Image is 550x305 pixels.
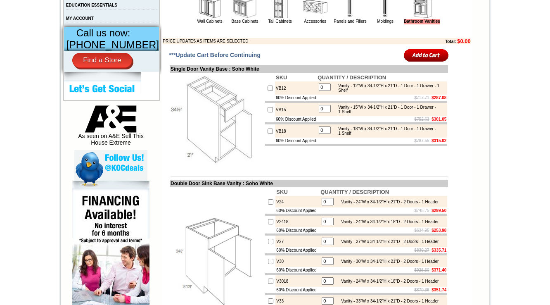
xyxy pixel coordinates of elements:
td: 60% Discount Applied [275,267,320,273]
b: Total: [445,39,456,44]
td: VB12 [275,81,317,95]
td: V27 [275,236,320,247]
b: $301.05 [431,117,446,122]
td: 60% Discount Applied [275,95,317,101]
div: Vanity - 27"W x 34-1/2"H x 21"D - 2 Doors - 1 Header [337,239,439,244]
div: Vanity - 30"W x 34-1/2"H x 21"D - 2 Doors - 1 Header [337,259,439,264]
b: $371.40 [431,268,446,272]
b: $351.74 [431,288,446,292]
div: Vanity - 33"W x 34-1/2"H x 21"D - 2 Doors - 1 Header [337,299,439,303]
b: $315.02 [431,138,446,143]
td: 60% Discount Applied [275,227,320,234]
b: $299.50 [431,208,446,213]
s: $787.55 [415,138,429,143]
td: 60% Discount Applied [275,247,320,253]
div: Vanity - 12"W x 34-1/2"H x 21"D - 1 Door - 1 Drawer - 1 Shelf [334,83,445,93]
b: SKU [276,189,287,195]
a: Bathroom Vanities [404,19,440,24]
td: Baycreek Gray [97,38,118,46]
td: [PERSON_NAME] Yellow Walnut [45,38,70,47]
td: V30 [275,255,320,267]
b: $287.08 [431,95,446,100]
span: Call us now: [76,27,130,38]
a: Tall Cabinets [268,19,292,24]
a: Accessories [304,19,326,24]
a: Base Cabinets [232,19,258,24]
img: spacer.gif [70,23,71,24]
s: $879.36 [415,288,429,292]
td: PRICE UPDATES AS ITEMS ARE SELECTED [163,38,400,44]
s: $634.95 [415,228,429,233]
a: EDUCATION ESSENTIALS [66,3,117,7]
img: spacer.gif [140,23,142,24]
td: 60% Discount Applied [275,138,317,144]
img: spacer.gif [96,23,97,24]
img: pdf.png [1,2,8,9]
b: $335.71 [431,248,446,253]
div: Vanity - 15"W x 34-1/2"H x 21"D - 1 Door - 1 Drawer - 1 Shelf [334,105,445,114]
td: 60% Discount Applied [275,207,320,214]
a: Price Sheet View in PDF Format [9,1,67,8]
a: Panels and Fillers [334,19,366,24]
a: MY ACCOUNT [66,16,94,21]
img: Single Door Vanity Base [171,74,263,167]
div: Vanity - 24"W x 34-1/2"H x 21"D - 2 Doors - 1 Header [337,200,439,204]
td: Beachwood Oak Shaker [119,38,140,47]
span: [PHONE_NUMBER] [66,39,159,50]
td: VB18 [275,124,317,138]
b: QUANTITY / DESCRIPTION [320,189,389,195]
b: QUANTITY / DESCRIPTION [318,74,386,81]
s: $839.27 [415,248,429,253]
img: spacer.gif [21,23,22,24]
td: V3018 [275,275,320,287]
a: Moldings [377,19,394,24]
b: Price Sheet View in PDF Format [9,3,67,8]
b: $253.98 [431,228,446,233]
span: ***Update Cart Before Continuing [169,52,261,58]
td: [PERSON_NAME] White Shaker [71,38,96,47]
td: 60% Discount Applied [275,287,320,293]
b: $0.00 [457,38,471,44]
td: Single Door Vanity Base : Soho White [170,65,448,73]
a: Find a Store [72,53,132,68]
div: As seen on A&E Sell This House Extreme [74,105,147,150]
b: SKU [276,74,287,81]
td: VB15 [275,103,317,116]
s: $717.71 [415,95,429,100]
s: $752.63 [415,117,429,122]
img: spacer.gif [43,23,45,24]
s: $748.75 [415,208,429,213]
div: Vanity - 24"W x 34-1/2"H x 18"D - 2 Doors - 1 Header [337,279,439,284]
td: Double Door Sink Base Vanity : Soho White [170,180,448,187]
div: Vanity - 24"W x 34-1/2"H x 18"D - 2 Doors - 1 Header [337,219,439,224]
s: $928.50 [415,268,429,272]
a: Wall Cabinets [197,19,222,24]
td: Alabaster Shaker [22,38,43,46]
img: spacer.gif [118,23,119,24]
td: V2418 [275,216,320,227]
input: Add to Cart [404,48,449,62]
td: V24 [275,196,320,207]
div: Vanity - 18"W x 34-1/2"H x 21"D - 1 Door - 1 Drawer - 1 Shelf [334,126,445,136]
td: 60% Discount Applied [275,116,317,122]
td: Bellmonte Maple [142,38,163,46]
